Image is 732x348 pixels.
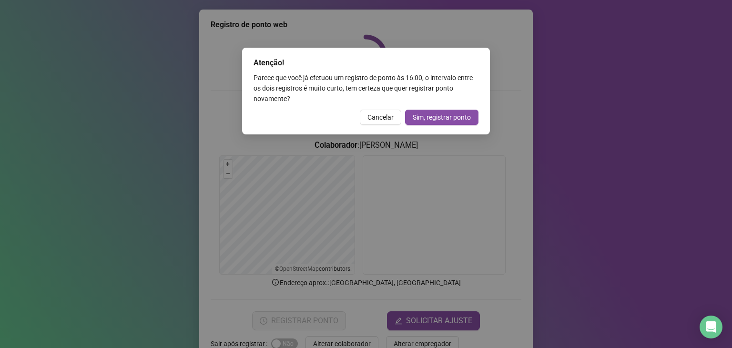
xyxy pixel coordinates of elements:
span: Cancelar [367,112,394,123]
div: Atenção! [254,57,478,69]
span: Sim, registrar ponto [413,112,471,123]
button: Sim, registrar ponto [405,110,478,125]
button: Cancelar [360,110,401,125]
div: Open Intercom Messenger [700,316,722,338]
div: Parece que você já efetuou um registro de ponto às 16:00 , o intervalo entre os dois registros é ... [254,72,478,104]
